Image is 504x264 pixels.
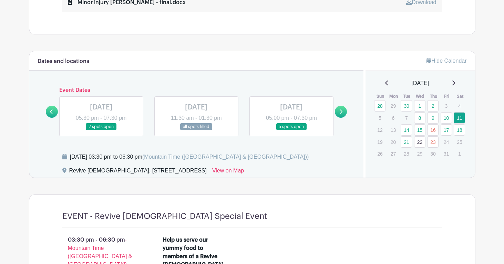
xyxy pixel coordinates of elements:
[454,137,465,147] p: 25
[401,100,412,112] a: 30
[69,167,207,178] div: Revive [DEMOGRAPHIC_DATA], [STREET_ADDRESS]
[427,136,439,148] a: 23
[441,137,452,147] p: 24
[400,93,414,100] th: Tue
[374,93,387,100] th: Sun
[388,101,399,111] p: 29
[414,100,425,112] a: 1
[401,136,412,148] a: 21
[427,112,439,124] a: 9
[441,148,452,159] p: 31
[62,211,267,221] h4: EVENT - Revive [DEMOGRAPHIC_DATA] Special Event
[401,124,412,136] a: 14
[401,148,412,159] p: 28
[414,124,425,136] a: 15
[426,58,466,64] a: Hide Calendar
[374,137,385,147] p: 19
[427,124,439,136] a: 16
[374,148,385,159] p: 26
[374,113,385,123] p: 5
[427,148,439,159] p: 30
[441,112,452,124] a: 10
[414,136,425,148] a: 22
[388,148,399,159] p: 27
[454,112,465,124] a: 11
[387,93,401,100] th: Mon
[414,148,425,159] p: 29
[414,112,425,124] a: 8
[38,58,89,65] h6: Dates and locations
[454,101,465,111] p: 4
[142,154,309,160] span: (Mountain Time ([GEOGRAPHIC_DATA] & [GEOGRAPHIC_DATA]))
[441,124,452,136] a: 17
[58,87,335,94] h6: Event Dates
[374,125,385,135] p: 12
[440,93,454,100] th: Fri
[453,93,467,100] th: Sat
[388,125,399,135] p: 13
[414,93,427,100] th: Wed
[441,101,452,111] p: 3
[454,124,465,136] a: 18
[70,153,309,161] div: [DATE] 03:30 pm to 06:30 pm
[388,113,399,123] p: 6
[427,100,439,112] a: 2
[212,167,244,178] a: View on Map
[427,93,440,100] th: Thu
[454,148,465,159] p: 1
[388,137,399,147] p: 20
[412,79,429,87] span: [DATE]
[374,100,385,112] a: 28
[401,113,412,123] p: 7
